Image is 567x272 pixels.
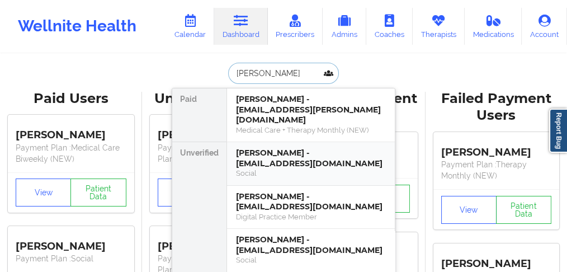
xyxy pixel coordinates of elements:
[158,179,213,207] button: View
[236,168,386,178] div: Social
[172,88,226,142] div: Paid
[150,90,276,107] div: Unverified Users
[441,249,552,270] div: [PERSON_NAME]
[441,196,497,224] button: View
[236,255,386,265] div: Social
[236,125,386,135] div: Medical Care + Therapy Monthly (NEW)
[70,179,126,207] button: Patient Data
[441,159,552,181] p: Payment Plan : Therapy Monthly (NEW)
[214,8,268,45] a: Dashboard
[323,8,366,45] a: Admins
[16,253,126,264] p: Payment Plan : Social
[166,8,214,45] a: Calendar
[236,94,386,125] div: [PERSON_NAME] - [EMAIL_ADDRESS][PERSON_NAME][DOMAIN_NAME]
[158,232,268,253] div: [PERSON_NAME]
[158,121,268,142] div: [PERSON_NAME]
[441,138,552,159] div: [PERSON_NAME]
[433,90,560,125] div: Failed Payment Users
[366,8,413,45] a: Coaches
[236,235,386,255] div: [PERSON_NAME] - [EMAIL_ADDRESS][DOMAIN_NAME]
[413,8,465,45] a: Therapists
[496,196,551,224] button: Patient Data
[268,8,323,45] a: Prescribers
[549,109,567,153] a: Report Bug
[16,121,126,142] div: [PERSON_NAME]
[236,212,386,222] div: Digital Practice Member
[16,179,71,207] button: View
[236,191,386,212] div: [PERSON_NAME] - [EMAIL_ADDRESS][DOMAIN_NAME]
[465,8,522,45] a: Medications
[158,142,268,165] p: Payment Plan : Unmatched Plan
[16,232,126,253] div: [PERSON_NAME]
[236,148,386,168] div: [PERSON_NAME] - [EMAIL_ADDRESS][DOMAIN_NAME]
[522,8,567,45] a: Account
[16,142,126,165] p: Payment Plan : Medical Care Biweekly (NEW)
[8,90,134,107] div: Paid Users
